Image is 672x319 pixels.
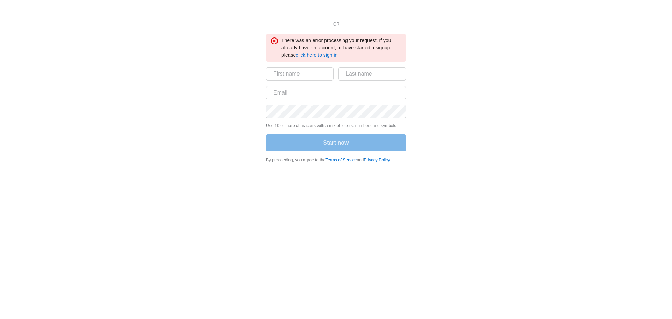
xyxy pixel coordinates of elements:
[364,158,390,162] a: Privacy Policy
[333,21,336,27] p: OR
[266,86,406,99] input: Email
[338,67,406,81] input: Last name
[325,158,357,162] a: Terms of Service
[266,67,334,81] input: First name
[296,52,337,58] a: click here to sign in
[266,157,406,163] div: By proceeding, you agree to the and
[281,37,402,59] div: There was an error processing your request. If you already have an account, or have started a sig...
[266,123,406,129] p: Use 10 or more characters with a mix of letters, numbers and symbols.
